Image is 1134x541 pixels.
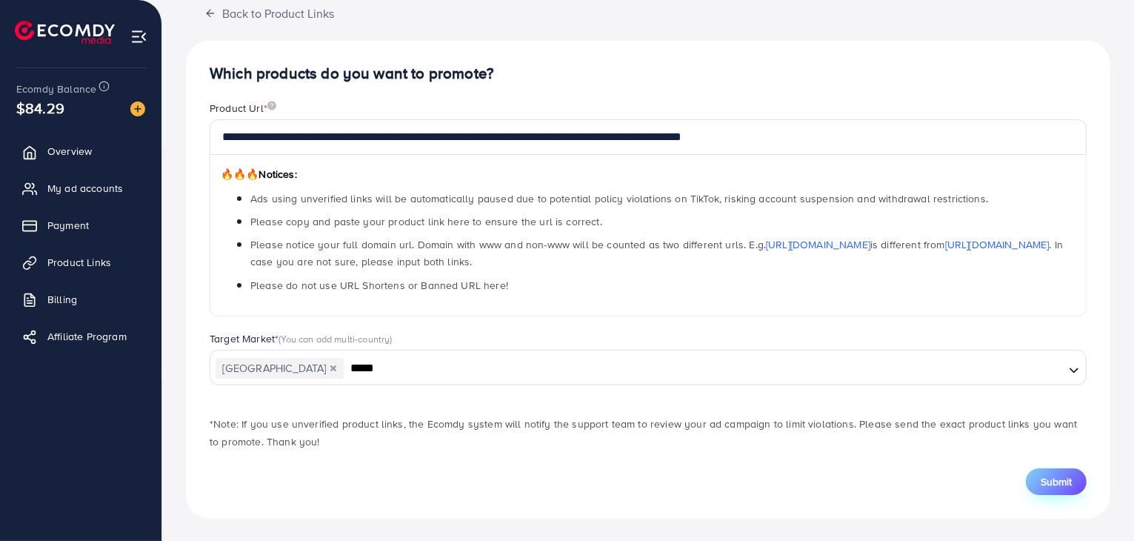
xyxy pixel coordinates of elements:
h4: Which products do you want to promote? [210,64,1087,83]
span: 🔥🔥🔥 [221,167,259,182]
div: Search for option [210,350,1087,385]
img: image [130,102,145,116]
a: Affiliate Program [11,322,150,351]
span: Please notice your full domain url. Domain with www and non-www will be counted as two different ... [250,237,1063,269]
label: Product Url [210,101,276,116]
a: [URL][DOMAIN_NAME] [766,237,870,252]
span: Payment [47,218,89,233]
span: My ad accounts [47,181,123,196]
img: menu [130,28,147,45]
span: Billing [47,292,77,307]
a: My ad accounts [11,173,150,203]
input: Search for option [345,357,1063,380]
img: logo [15,21,115,44]
button: Submit [1026,468,1087,495]
span: Ads using unverified links will be automatically paused due to potential policy violations on Tik... [250,191,988,206]
span: [GEOGRAPHIC_DATA] [216,358,344,379]
a: Overview [11,136,150,166]
span: Product Links [47,255,111,270]
button: Deselect Pakistan [330,365,337,372]
label: Target Market [210,331,393,346]
img: image [267,101,276,110]
span: $84.29 [16,97,64,119]
span: Please do not use URL Shortens or Banned URL here! [250,278,508,293]
a: [URL][DOMAIN_NAME] [945,237,1050,252]
p: *Note: If you use unverified product links, the Ecomdy system will notify the support team to rev... [210,415,1087,451]
span: Please copy and paste your product link here to ensure the url is correct. [250,214,602,229]
span: Notices: [221,167,297,182]
span: Affiliate Program [47,329,127,344]
a: Billing [11,285,150,314]
span: (You can add multi-country) [279,332,392,345]
iframe: Chat [1071,474,1123,530]
span: Submit [1041,474,1072,489]
span: Overview [47,144,92,159]
a: Payment [11,210,150,240]
a: Product Links [11,248,150,277]
span: Ecomdy Balance [16,82,96,96]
